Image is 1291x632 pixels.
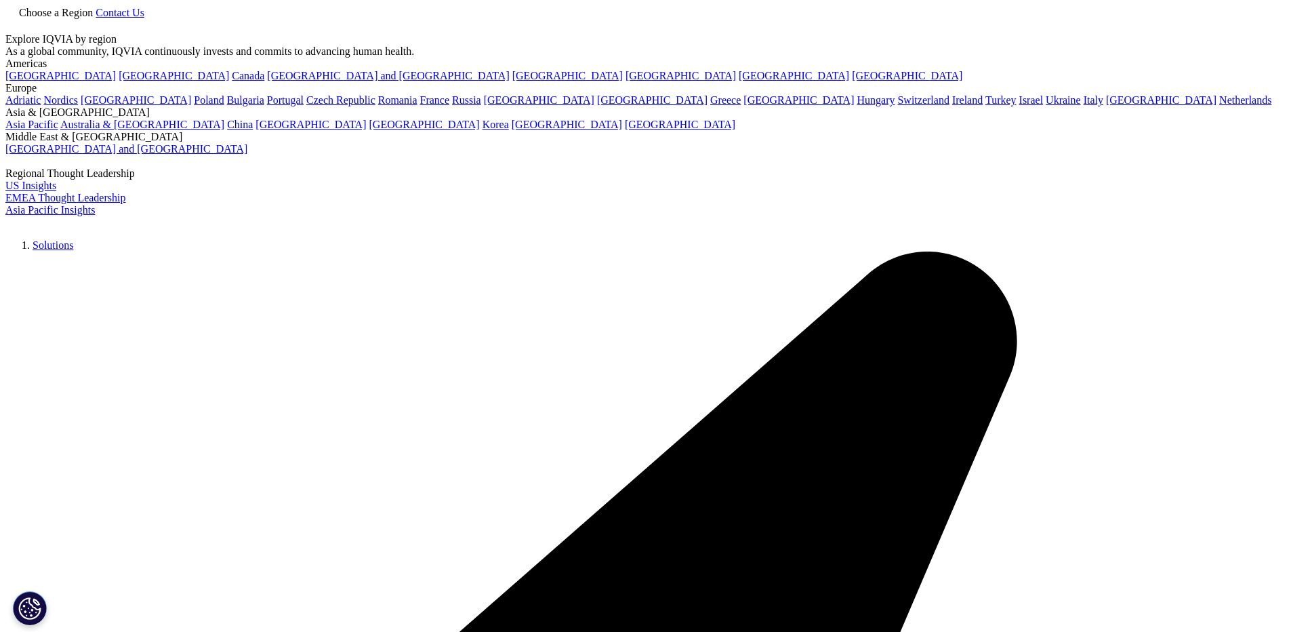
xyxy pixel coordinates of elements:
a: Adriatic [5,94,41,106]
a: Hungary [857,94,895,106]
div: Middle East & [GEOGRAPHIC_DATA] [5,131,1286,143]
a: Bulgaria [227,94,264,106]
div: As a global community, IQVIA continuously invests and commits to advancing human health. [5,45,1286,58]
a: Italy [1084,94,1103,106]
a: [GEOGRAPHIC_DATA] [743,94,854,106]
a: Ireland [952,94,983,106]
a: [GEOGRAPHIC_DATA] [625,119,735,130]
a: [GEOGRAPHIC_DATA] [597,94,708,106]
button: Cookie Settings [13,591,47,625]
div: Americas [5,58,1286,70]
span: Choose a Region [19,7,93,18]
a: [GEOGRAPHIC_DATA] [1106,94,1216,106]
a: [GEOGRAPHIC_DATA] [484,94,594,106]
a: Solutions [33,239,73,251]
div: Europe [5,82,1286,94]
a: Netherlands [1219,94,1271,106]
a: [GEOGRAPHIC_DATA] [369,119,480,130]
a: Turkey [985,94,1017,106]
a: Contact Us [96,7,144,18]
div: Explore IQVIA by region [5,33,1286,45]
a: [GEOGRAPHIC_DATA] [626,70,736,81]
a: Nordics [43,94,78,106]
a: China [227,119,253,130]
a: France [420,94,450,106]
a: Greece [710,94,741,106]
a: [GEOGRAPHIC_DATA] [512,70,623,81]
a: Israel [1019,94,1044,106]
div: Asia & [GEOGRAPHIC_DATA] [5,106,1286,119]
a: Switzerland [897,94,949,106]
a: Asia Pacific Insights [5,204,95,216]
a: [GEOGRAPHIC_DATA] [739,70,849,81]
a: Canada [232,70,264,81]
a: Asia Pacific [5,119,58,130]
a: [GEOGRAPHIC_DATA] [5,70,116,81]
a: [GEOGRAPHIC_DATA] [255,119,366,130]
a: Poland [194,94,224,106]
a: Ukraine [1046,94,1081,106]
a: [GEOGRAPHIC_DATA] [852,70,962,81]
a: [GEOGRAPHIC_DATA] and [GEOGRAPHIC_DATA] [5,143,247,155]
a: [GEOGRAPHIC_DATA] and [GEOGRAPHIC_DATA] [267,70,509,81]
a: [GEOGRAPHIC_DATA] [512,119,622,130]
a: Korea [483,119,509,130]
a: [GEOGRAPHIC_DATA] [119,70,229,81]
a: EMEA Thought Leadership [5,192,125,203]
a: Czech Republic [306,94,375,106]
a: Romania [378,94,417,106]
a: Portugal [267,94,304,106]
a: US Insights [5,180,56,191]
a: Russia [452,94,481,106]
a: Australia & [GEOGRAPHIC_DATA] [60,119,224,130]
div: Regional Thought Leadership [5,167,1286,180]
a: [GEOGRAPHIC_DATA] [81,94,191,106]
